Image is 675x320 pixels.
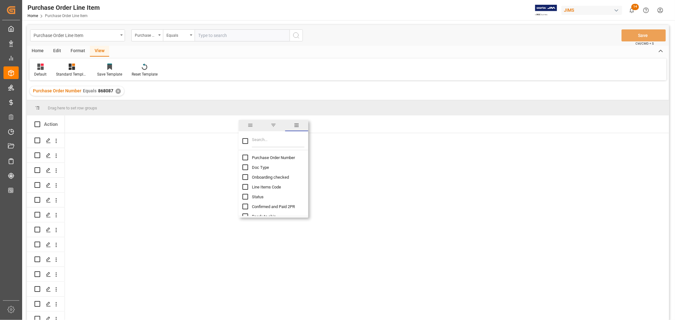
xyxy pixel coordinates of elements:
span: 14 [631,4,639,10]
div: Purchase Order Number column toggle visibility (hidden) [242,153,312,163]
div: Equals [166,31,188,38]
img: Exertis%20JAM%20-%20Email%20Logo.jpg_1722504956.jpg [535,5,557,16]
input: Filter Columns Input [252,135,304,147]
span: Doc Type [252,165,269,170]
div: Press SPACE to select this row. [27,267,65,282]
button: Help Center [639,3,653,17]
span: Ctrl/CMD + S [635,41,654,46]
div: Reset Template [132,71,158,77]
button: JIMS [561,4,625,16]
div: Standard Templates [56,71,88,77]
span: 868087 [98,88,113,93]
div: Press SPACE to select this row. [27,193,65,207]
div: JIMS [561,6,622,15]
div: Onboarding checked column toggle visibility (hidden) [242,172,312,182]
span: Equals [83,88,97,93]
div: Line Items Code column toggle visibility (hidden) [242,182,312,192]
div: Save Template [97,71,122,77]
button: show 14 new notifications [625,3,639,17]
div: Doc Type column toggle visibility (hidden) [242,163,312,172]
div: Press SPACE to select this row. [27,237,65,252]
span: Onboarding checked [252,175,289,180]
div: ✕ [116,89,121,94]
div: Purchase Order Number [135,31,156,38]
button: open menu [30,29,125,41]
span: Confirmed and Paid 2PR [252,204,295,209]
div: Edit [48,46,66,57]
span: general [239,120,262,131]
div: Press SPACE to select this row. [27,222,65,237]
div: Press SPACE to select this row. [27,282,65,297]
div: Action [44,121,58,127]
span: Status [252,194,264,199]
span: Drag here to set row groups [48,106,97,110]
div: View [90,46,109,57]
div: Press SPACE to select this row. [27,207,65,222]
div: Press SPACE to select this row. [27,297,65,311]
span: filter [262,120,285,131]
div: Format [66,46,90,57]
div: Press SPACE to select this row. [27,178,65,193]
div: Purchase Order Line Item [28,3,100,12]
a: Home [28,14,38,18]
button: Save [622,29,666,41]
span: Line Items Code [252,185,281,189]
span: columns [285,120,308,131]
div: Ready to ship column toggle visibility (hidden) [242,212,312,221]
span: Purchase Order Number [33,88,81,93]
div: Press SPACE to select this row. [27,148,65,163]
div: Press SPACE to select this row. [27,133,65,148]
button: open menu [131,29,163,41]
div: Press SPACE to select this row. [27,163,65,178]
div: Status column toggle visibility (hidden) [242,192,312,202]
div: Home [27,46,48,57]
button: search button [290,29,303,41]
div: Default [34,71,47,77]
span: Ready to ship [252,214,276,219]
div: Press SPACE to select this row. [27,252,65,267]
div: Purchase Order Line Item [34,31,118,39]
div: Confirmed and Paid 2PR column toggle visibility (hidden) [242,202,312,212]
span: Purchase Order Number [252,155,295,160]
input: Type to search [195,29,290,41]
button: open menu [163,29,195,41]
